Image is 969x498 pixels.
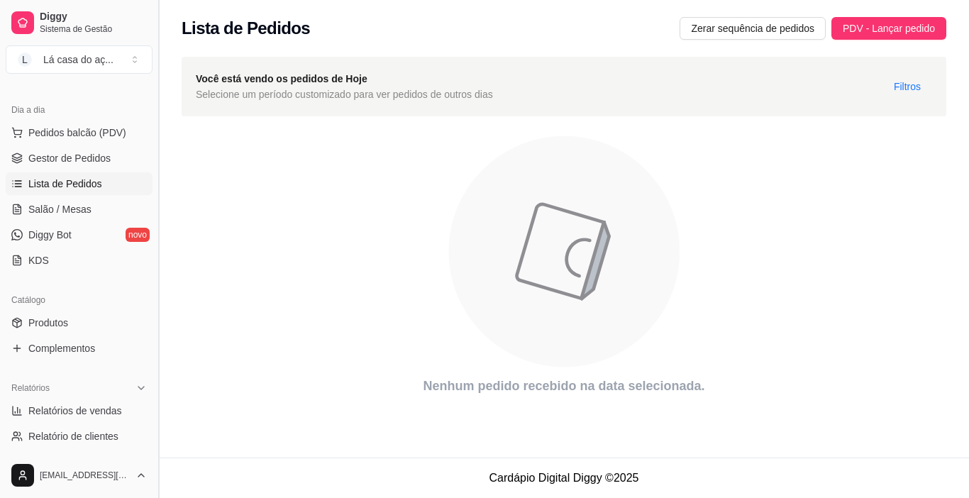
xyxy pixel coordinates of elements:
a: KDS [6,249,153,272]
button: Pedidos balcão (PDV) [6,121,153,144]
a: Diggy Botnovo [6,223,153,246]
span: L [18,52,32,67]
button: Zerar sequência de pedidos [680,17,826,40]
button: Filtros [882,75,932,98]
span: [EMAIL_ADDRESS][DOMAIN_NAME] [40,470,130,481]
span: Lista de Pedidos [28,177,102,191]
span: Diggy Bot [28,228,72,242]
div: Catálogo [6,289,153,311]
strong: Você está vendo os pedidos de Hoje [196,73,367,84]
div: Dia a dia [6,99,153,121]
span: PDV - Lançar pedido [843,21,935,36]
span: Diggy [40,11,147,23]
a: Relatórios de vendas [6,399,153,422]
a: Lista de Pedidos [6,172,153,195]
div: animation [182,128,946,376]
span: Sistema de Gestão [40,23,147,35]
span: KDS [28,253,49,267]
span: Relatórios de vendas [28,404,122,418]
a: Relatório de mesas [6,450,153,473]
article: Nenhum pedido recebido na data selecionada. [182,376,946,396]
span: Relatórios [11,382,50,394]
a: Produtos [6,311,153,334]
span: Salão / Mesas [28,202,92,216]
a: Gestor de Pedidos [6,147,153,170]
a: DiggySistema de Gestão [6,6,153,40]
button: PDV - Lançar pedido [831,17,946,40]
a: Complementos [6,337,153,360]
span: Gestor de Pedidos [28,151,111,165]
button: Select a team [6,45,153,74]
div: Lá casa do aç ... [43,52,113,67]
span: Complementos [28,341,95,355]
span: Pedidos balcão (PDV) [28,126,126,140]
span: Relatório de clientes [28,429,118,443]
span: Produtos [28,316,68,330]
a: Salão / Mesas [6,198,153,221]
button: [EMAIL_ADDRESS][DOMAIN_NAME] [6,458,153,492]
a: Relatório de clientes [6,425,153,448]
span: Selecione um período customizado para ver pedidos de outros dias [196,87,493,102]
span: Filtros [894,79,921,94]
h2: Lista de Pedidos [182,17,310,40]
footer: Cardápio Digital Diggy © 2025 [159,458,969,498]
span: Zerar sequência de pedidos [691,21,814,36]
